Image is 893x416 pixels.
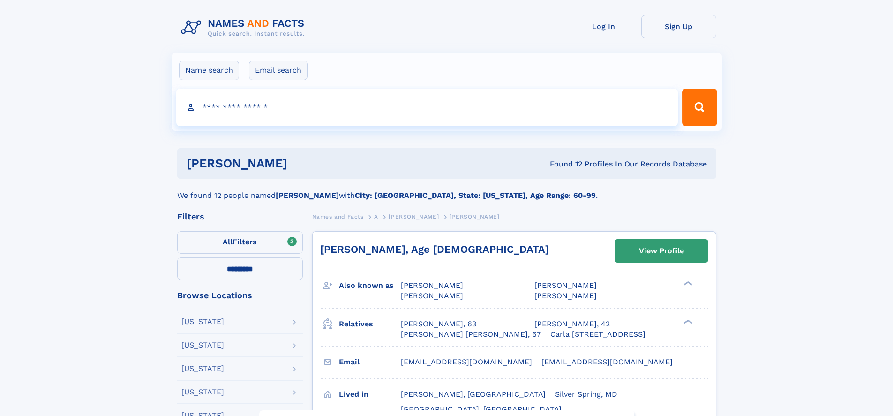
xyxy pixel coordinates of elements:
[177,291,303,300] div: Browse Locations
[401,281,463,290] span: [PERSON_NAME]
[339,278,401,294] h3: Also known as
[534,281,597,290] span: [PERSON_NAME]
[534,291,597,300] span: [PERSON_NAME]
[181,365,224,372] div: [US_STATE]
[401,390,546,399] span: [PERSON_NAME], [GEOGRAPHIC_DATA]
[682,280,693,287] div: ❯
[615,240,708,262] a: View Profile
[682,89,717,126] button: Search Button
[374,211,378,222] a: A
[639,240,684,262] div: View Profile
[249,61,308,80] label: Email search
[276,191,339,200] b: [PERSON_NAME]
[401,405,562,414] span: [GEOGRAPHIC_DATA], [GEOGRAPHIC_DATA]
[223,237,233,246] span: All
[181,318,224,325] div: [US_STATE]
[177,179,716,201] div: We found 12 people named with .
[181,388,224,396] div: [US_STATE]
[179,61,239,80] label: Name search
[389,213,439,220] span: [PERSON_NAME]
[401,291,463,300] span: [PERSON_NAME]
[181,341,224,349] div: [US_STATE]
[389,211,439,222] a: [PERSON_NAME]
[566,15,641,38] a: Log In
[176,89,678,126] input: search input
[682,318,693,325] div: ❯
[450,213,500,220] span: [PERSON_NAME]
[401,357,532,366] span: [EMAIL_ADDRESS][DOMAIN_NAME]
[339,386,401,402] h3: Lived in
[320,243,549,255] a: [PERSON_NAME], Age [DEMOGRAPHIC_DATA]
[401,319,476,329] a: [PERSON_NAME], 63
[177,212,303,221] div: Filters
[419,159,707,169] div: Found 12 Profiles In Our Records Database
[177,231,303,254] label: Filters
[177,15,312,40] img: Logo Names and Facts
[534,319,610,329] a: [PERSON_NAME], 42
[555,390,617,399] span: Silver Spring, MD
[401,329,541,340] a: [PERSON_NAME] [PERSON_NAME], 67
[312,211,364,222] a: Names and Facts
[187,158,419,169] h1: [PERSON_NAME]
[355,191,596,200] b: City: [GEOGRAPHIC_DATA], State: [US_STATE], Age Range: 60-99
[339,316,401,332] h3: Relatives
[541,357,673,366] span: [EMAIL_ADDRESS][DOMAIN_NAME]
[641,15,716,38] a: Sign Up
[374,213,378,220] span: A
[550,329,645,340] a: Carla [STREET_ADDRESS]
[339,354,401,370] h3: Email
